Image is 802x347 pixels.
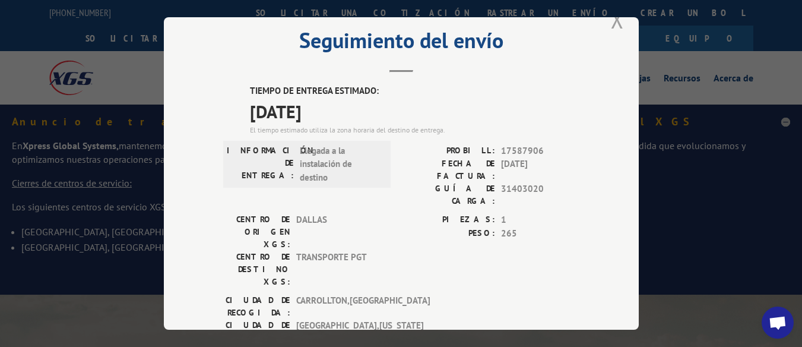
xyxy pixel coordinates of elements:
[250,100,302,123] font: [DATE]
[296,251,367,263] font: TRANSPORTE PGT
[236,214,290,250] font: CENTRO DE ORIGEN XGS:
[226,295,290,318] font: CIUDAD DE RECOGIDA:
[468,228,495,238] font: PESO:
[762,307,794,339] a: Chat abierto
[501,228,517,239] font: 265
[446,145,495,156] font: PROBILL:
[501,145,544,156] font: 17587906
[296,295,347,306] font: CARROLLTON
[250,85,379,96] font: TIEMPO DE ENTREGA ESTIMADO:
[296,214,327,225] font: DALLAS
[379,320,424,331] font: [US_STATE]
[501,158,528,169] font: [DATE]
[442,214,495,225] font: PIEZAS:
[250,125,445,134] font: El tiempo estimado utiliza la zona horaria del destino de entrega.
[227,145,313,181] font: INFORMACIÓN DE ENTREGA:
[299,26,503,54] font: Seguimiento del envío
[347,295,350,306] font: ,
[435,183,495,206] font: GUÍA DE CARGA:
[611,4,624,35] button: Cerrar modal
[236,251,290,287] font: CENTRO DE DESTINO XGS:
[350,295,430,306] font: [GEOGRAPHIC_DATA]
[296,320,377,331] font: [GEOGRAPHIC_DATA]
[437,158,495,181] font: FECHA DE FACTURA:
[226,320,290,343] font: CIUDAD DE ENTREGA:
[501,183,544,194] font: 31403020
[501,214,506,225] font: 1
[300,145,352,183] font: Llegada a la instalación de destino
[377,320,379,331] font: ,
